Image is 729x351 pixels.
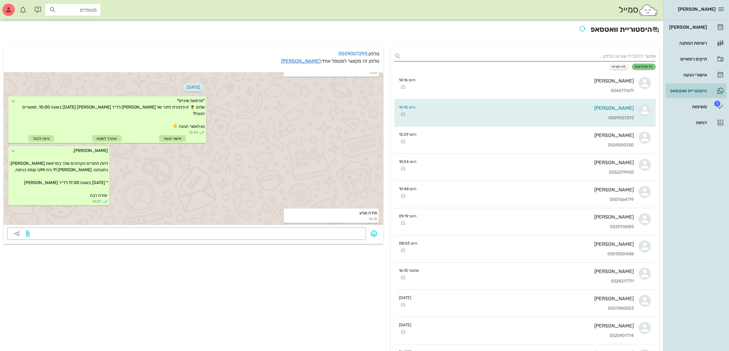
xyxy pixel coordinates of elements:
[399,131,417,137] small: היום 13:29
[714,101,720,107] span: תג
[421,116,634,121] div: 0509007293
[424,268,634,274] div: [PERSON_NAME]
[189,130,198,135] span: 10:54
[666,99,727,114] a: תגמשימות
[416,296,634,301] div: [PERSON_NAME]
[92,199,101,204] span: 14:09
[422,160,634,165] div: [PERSON_NAME]
[635,65,653,68] span: כל ההודעות
[399,240,418,246] small: היום 08:03
[7,57,380,65] p: טלפון זה מקושר למטופל אחד:
[666,20,727,35] a: [PERSON_NAME]
[399,77,416,83] small: היום 14:16
[422,224,634,230] div: 0525116585
[668,25,707,30] div: [PERSON_NAME]
[422,187,634,193] div: [PERSON_NAME]
[285,216,378,222] small: 14:10
[424,279,634,284] div: 0528217771
[609,64,629,70] button: לא נקראו
[668,88,707,93] div: היסטוריית וואטסאפ
[678,6,716,12] span: [PERSON_NAME]
[399,159,417,164] small: היום 10:54
[638,4,658,16] img: SmileCloud logo
[422,214,634,220] div: [PERSON_NAME]
[421,78,634,84] div: [PERSON_NAME]
[399,213,417,219] small: היום 09:19
[281,58,321,64] a: [PERSON_NAME]
[422,143,634,148] div: 0509500330
[285,70,378,76] small: 11:39
[7,50,380,57] p: טלפון:
[92,135,122,142] div: נצטרך לשנות
[422,197,634,202] div: 0507664719
[399,268,419,273] small: אתמול 16:13
[339,51,368,57] a: 0509007293
[666,36,727,50] a: רשימת המתנה
[666,83,727,98] a: היסטוריית וואטסאפ
[666,115,727,130] a: דוחות
[421,88,634,94] div: 0546771671
[4,23,659,37] h2: היסטוריית וואטסאפ
[399,295,411,301] small: [DATE]
[399,104,416,110] small: היום 14:10
[422,132,634,138] div: [PERSON_NAME]
[28,135,54,142] div: נרצה לבטל
[360,210,378,216] span: תודה מגיע
[399,322,411,328] small: [DATE]
[668,120,707,125] div: דוחות
[423,252,634,257] div: 0509250488
[668,104,707,109] div: משימות
[422,170,634,175] div: 0552279920
[632,64,656,70] button: כל ההודעות
[404,51,656,61] input: אפשר להקליד שם או טלפון...
[612,65,626,68] span: לא נקראו
[416,323,634,329] div: [PERSON_NAME]
[423,241,634,247] div: [PERSON_NAME]
[416,306,634,311] div: 0507980003
[666,68,727,82] a: אישורי הגעה
[619,3,658,17] div: סמייל
[399,186,417,192] small: היום 10:48
[668,57,707,61] div: תיקים רפואיים
[416,333,634,338] div: 0525901774
[666,52,727,66] a: תיקים רפואיים
[159,135,186,142] div: אישור הגעה
[421,105,634,111] div: [PERSON_NAME]
[18,5,22,9] span: תג
[668,72,707,77] div: אישורי הגעה
[668,41,707,46] div: רשימת המתנה
[183,83,204,92] span: [DATE]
